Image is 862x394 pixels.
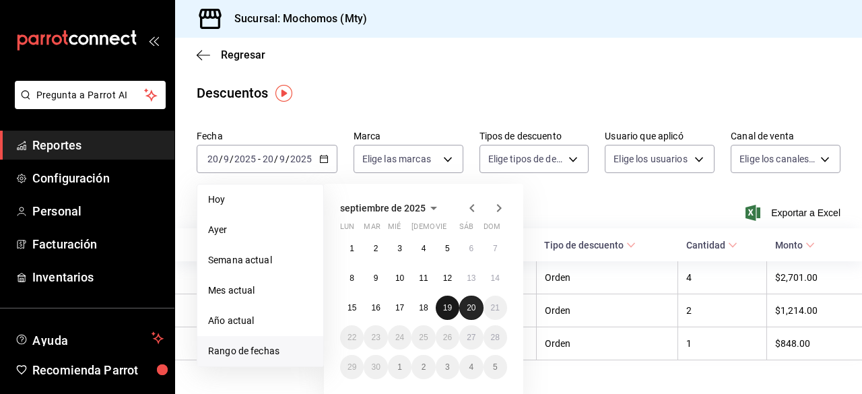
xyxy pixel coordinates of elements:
[491,273,500,283] abbr: 14 de septiembre de 2025
[258,154,261,164] span: -
[731,131,840,141] label: Canal de venta
[467,333,475,342] abbr: 27 de septiembre de 2025
[484,296,507,320] button: 21 de septiembre de 2025
[207,154,219,164] input: --
[354,131,463,141] label: Marca
[340,266,364,290] button: 8 de septiembre de 2025
[484,355,507,379] button: 5 de octubre de 2025
[208,314,312,328] span: Año actual
[436,266,459,290] button: 12 de septiembre de 2025
[347,362,356,372] abbr: 29 de septiembre de 2025
[678,261,767,294] th: 4
[536,261,678,294] th: Orden
[388,355,411,379] button: 1 de octubre de 2025
[436,355,459,379] button: 3 de octubre de 2025
[374,244,378,253] abbr: 2 de septiembre de 2025
[748,205,840,221] span: Exportar a Excel
[364,296,387,320] button: 16 de septiembre de 2025
[411,355,435,379] button: 2 de octubre de 2025
[208,284,312,298] span: Mes actual
[411,236,435,261] button: 4 de septiembre de 2025
[491,303,500,313] abbr: 21 de septiembre de 2025
[395,273,404,283] abbr: 10 de septiembre de 2025
[388,266,411,290] button: 10 de septiembre de 2025
[274,154,278,164] span: /
[544,240,636,251] span: Tipo de descuento
[32,361,164,379] span: Recomienda Parrot
[15,81,166,109] button: Pregunta a Parrot AI
[445,244,450,253] abbr: 5 de septiembre de 2025
[197,48,265,61] button: Regresar
[419,273,428,283] abbr: 11 de septiembre de 2025
[340,236,364,261] button: 1 de septiembre de 2025
[436,236,459,261] button: 5 de septiembre de 2025
[419,303,428,313] abbr: 18 de septiembre de 2025
[459,222,473,236] abbr: sábado
[536,327,678,360] th: Orden
[32,169,164,187] span: Configuración
[411,266,435,290] button: 11 de septiembre de 2025
[443,303,452,313] abbr: 19 de septiembre de 2025
[340,355,364,379] button: 29 de septiembre de 2025
[340,296,364,320] button: 15 de septiembre de 2025
[395,303,404,313] abbr: 17 de septiembre de 2025
[443,333,452,342] abbr: 26 de septiembre de 2025
[484,236,507,261] button: 7 de septiembre de 2025
[469,244,473,253] abbr: 6 de septiembre de 2025
[350,244,354,253] abbr: 1 de septiembre de 2025
[436,296,459,320] button: 19 de septiembre de 2025
[197,83,268,103] div: Descuentos
[208,253,312,267] span: Semana actual
[436,222,446,236] abbr: viernes
[175,327,536,360] th: [PERSON_NAME]
[347,333,356,342] abbr: 22 de septiembre de 2025
[388,325,411,350] button: 24 de septiembre de 2025
[364,266,387,290] button: 9 de septiembre de 2025
[686,240,737,251] span: Cantidad
[459,296,483,320] button: 20 de septiembre de 2025
[364,222,380,236] abbr: martes
[371,333,380,342] abbr: 23 de septiembre de 2025
[32,268,164,286] span: Inventarios
[275,85,292,102] button: Tooltip marker
[371,303,380,313] abbr: 16 de septiembre de 2025
[467,303,475,313] abbr: 20 de septiembre de 2025
[605,131,715,141] label: Usuario que aplicó
[364,355,387,379] button: 30 de septiembre de 2025
[36,88,145,102] span: Pregunta a Parrot AI
[422,362,426,372] abbr: 2 de octubre de 2025
[219,154,223,164] span: /
[32,235,164,253] span: Facturación
[32,136,164,154] span: Reportes
[175,294,536,327] th: [PERSON_NAME]
[469,362,473,372] abbr: 4 de octubre de 2025
[467,273,475,283] abbr: 13 de septiembre de 2025
[32,202,164,220] span: Personal
[374,273,378,283] abbr: 9 de septiembre de 2025
[493,362,498,372] abbr: 5 de octubre de 2025
[371,362,380,372] abbr: 30 de septiembre de 2025
[388,296,411,320] button: 17 de septiembre de 2025
[739,152,816,166] span: Elige los canales de venta
[484,222,500,236] abbr: domingo
[340,200,442,216] button: septiembre de 2025
[208,223,312,237] span: Ayer
[208,193,312,207] span: Hoy
[436,325,459,350] button: 26 de septiembre de 2025
[364,236,387,261] button: 2 de septiembre de 2025
[395,333,404,342] abbr: 24 de septiembre de 2025
[411,222,491,236] abbr: jueves
[286,154,290,164] span: /
[290,154,312,164] input: ----
[32,330,146,346] span: Ayuda
[197,131,337,141] label: Fecha
[223,154,230,164] input: --
[9,98,166,112] a: Pregunta a Parrot AI
[419,333,428,342] abbr: 25 de septiembre de 2025
[678,327,767,360] th: 1
[148,35,159,46] button: open_drawer_menu
[224,11,367,27] h3: Sucursal: Mochomos (Mty)
[459,355,483,379] button: 4 de octubre de 2025
[484,325,507,350] button: 28 de septiembre de 2025
[340,203,426,214] span: septiembre de 2025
